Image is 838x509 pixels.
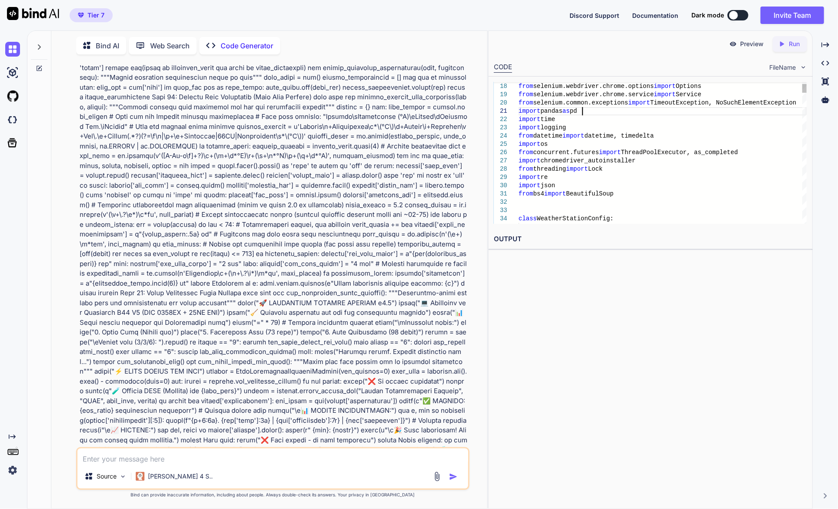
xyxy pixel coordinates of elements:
[519,165,533,172] span: from
[96,40,119,51] p: Bind AI
[584,132,654,139] span: datetime, timedelta
[494,165,507,173] div: 28
[519,116,540,123] span: import
[676,91,701,98] span: Service
[628,99,650,106] span: import
[533,223,716,230] span: """Configuration for Pakistani weather stations"""
[632,11,678,20] button: Documentation
[544,190,566,197] span: import
[621,149,738,156] span: ThreadPoolExecutor, as_completed
[541,141,548,148] span: os
[5,65,20,80] img: ai-studio
[570,12,619,19] span: Discord Support
[570,11,619,20] button: Discord Support
[533,99,628,106] span: selenium.common.exceptions
[761,7,824,24] button: Invite Team
[519,91,533,98] span: from
[541,157,636,164] span: chromedriver_autoinstaller
[563,132,584,139] span: import
[78,13,84,18] img: premium
[449,472,458,481] img: icon
[97,472,117,481] p: Source
[566,190,613,197] span: BeautifulSoup
[494,223,507,231] div: 35
[494,190,507,198] div: 31
[519,83,533,90] span: from
[494,157,507,165] div: 27
[519,215,537,222] span: class
[494,124,507,132] div: 23
[494,91,507,99] div: 19
[770,63,796,72] span: FileName
[519,132,533,139] span: from
[570,108,577,115] span: pd
[566,165,588,172] span: import
[519,149,533,156] span: from
[533,132,563,139] span: datetime
[494,132,507,140] div: 24
[650,99,797,106] span: TimeoutException, NoSuchElementException
[588,165,603,172] span: Lock
[5,463,20,478] img: settings
[494,99,507,107] div: 20
[519,182,540,189] span: import
[136,472,144,481] img: Claude 4 Sonnet
[519,157,540,164] span: import
[148,472,213,481] p: [PERSON_NAME] 4 S..
[150,40,190,51] p: Web Search
[70,8,113,22] button: premiumTier 7
[7,7,59,20] img: Bind AI
[599,149,621,156] span: import
[800,64,807,71] img: chevron down
[519,124,540,131] span: import
[533,149,599,156] span: concurrent.futures
[432,472,442,482] img: attachment
[494,198,507,206] div: 32
[533,165,566,172] span: threading
[76,492,469,498] p: Bind can provide inaccurate information, including about people. Always double-check its answers....
[494,62,512,73] div: CODE
[494,173,507,182] div: 29
[119,473,127,480] img: Pick Models
[541,116,556,123] span: time
[494,206,507,215] div: 33
[741,40,764,48] p: Preview
[533,91,654,98] span: selenium.webdriver.chrome.service
[654,91,676,98] span: import
[654,83,676,90] span: import
[494,140,507,148] div: 25
[5,112,20,127] img: darkCloudIdeIcon
[541,108,563,115] span: pandas
[632,12,678,19] span: Documentation
[489,229,812,249] h2: OUTPUT
[533,83,654,90] span: selenium.webdriver.chrome.options
[541,174,548,181] span: re
[87,11,104,20] span: Tier 7
[494,82,507,91] div: 18
[729,40,737,48] img: preview
[5,42,20,57] img: chat
[563,108,570,115] span: as
[519,190,533,197] span: from
[494,115,507,124] div: 22
[691,11,724,20] span: Dark mode
[676,83,701,90] span: Options
[789,40,800,48] p: Run
[519,108,540,115] span: import
[5,89,20,104] img: githubLight
[494,215,507,223] div: 34
[494,182,507,190] div: 30
[537,215,613,222] span: WeatherStationConfig:
[519,141,540,148] span: import
[541,124,566,131] span: logging
[221,40,273,51] p: Code Generator
[541,182,556,189] span: json
[519,174,540,181] span: import
[519,99,533,106] span: from
[494,148,507,157] div: 26
[533,190,544,197] span: bs4
[494,107,507,115] div: 21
